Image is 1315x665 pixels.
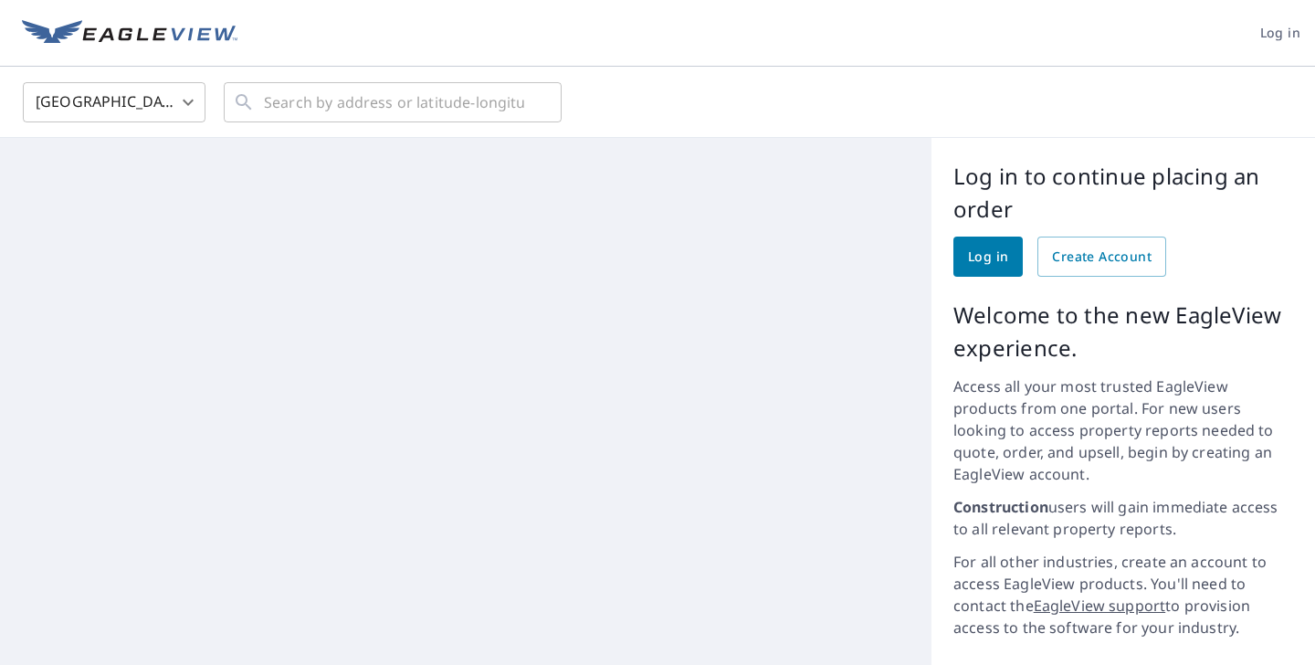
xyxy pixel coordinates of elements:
p: Log in to continue placing an order [953,160,1293,226]
a: EagleView support [1034,596,1166,616]
p: For all other industries, create an account to access EagleView products. You'll need to contact ... [953,551,1293,639]
span: Log in [968,246,1008,269]
a: Log in [953,237,1023,277]
input: Search by address or latitude-longitude [264,77,524,128]
span: Create Account [1052,246,1152,269]
p: Access all your most trusted EagleView products from one portal. For new users looking to access ... [953,375,1293,485]
a: Create Account [1037,237,1166,277]
p: users will gain immediate access to all relevant property reports. [953,496,1293,540]
img: EV Logo [22,20,237,47]
strong: Construction [953,497,1048,517]
div: [GEOGRAPHIC_DATA] [23,77,205,128]
span: Log in [1260,22,1300,45]
p: Welcome to the new EagleView experience. [953,299,1293,364]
